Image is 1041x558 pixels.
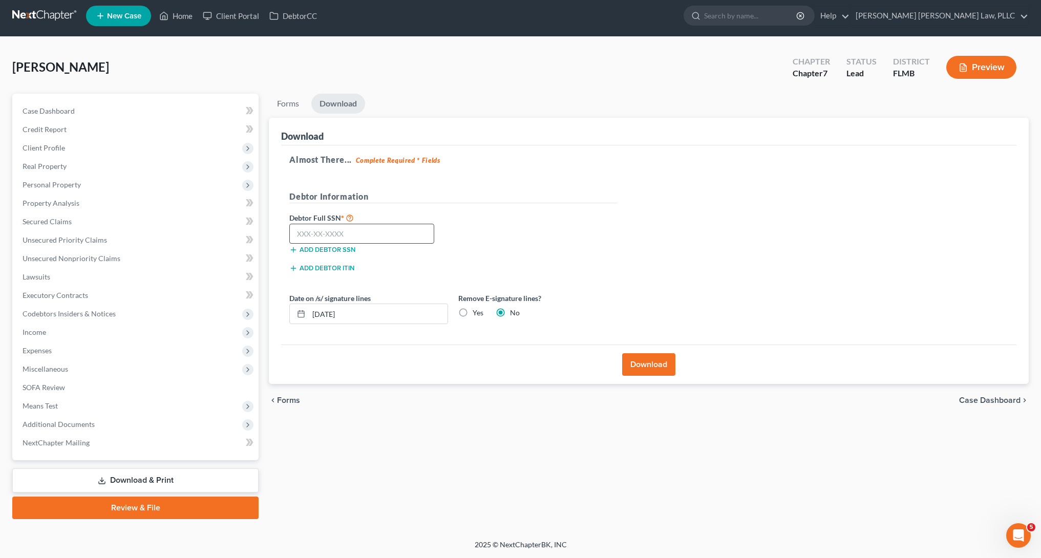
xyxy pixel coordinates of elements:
span: Means Test [23,401,58,410]
div: FLMB [893,68,930,79]
button: Add debtor ITIN [289,264,354,272]
span: 7 [823,68,827,78]
a: Client Portal [198,7,264,25]
a: Credit Report [14,120,259,139]
button: chevron_left Forms [269,396,314,404]
a: Forms [269,94,307,114]
label: No [510,308,520,318]
span: Property Analysis [23,199,79,207]
div: District [893,56,930,68]
button: Download [622,353,675,376]
span: Income [23,328,46,336]
button: Preview [946,56,1016,79]
span: Unsecured Priority Claims [23,235,107,244]
a: Property Analysis [14,194,259,212]
label: Remove E-signature lines? [458,293,617,304]
span: Case Dashboard [959,396,1021,404]
a: Case Dashboard chevron_right [959,396,1029,404]
input: Search by name... [704,6,798,25]
input: XXX-XX-XXXX [289,224,434,244]
h5: Debtor Information [289,190,617,203]
div: Lead [846,68,877,79]
span: Additional Documents [23,420,95,428]
div: Chapter [793,68,830,79]
div: Status [846,56,877,68]
span: Executory Contracts [23,291,88,299]
span: [PERSON_NAME] [12,59,109,74]
span: SOFA Review [23,383,65,392]
div: Chapter [793,56,830,68]
span: Personal Property [23,180,81,189]
a: Unsecured Priority Claims [14,231,259,249]
label: Date on /s/ signature lines [289,293,371,304]
strong: Complete Required * Fields [356,156,440,164]
span: Case Dashboard [23,106,75,115]
div: 2025 © NextChapterBK, INC [229,540,813,558]
a: Executory Contracts [14,286,259,305]
span: NextChapter Mailing [23,438,90,447]
h5: Almost There... [289,154,1008,166]
input: MM/DD/YYYY [309,304,448,324]
label: Yes [473,308,483,318]
i: chevron_left [269,396,277,404]
a: Help [815,7,849,25]
iframe: Intercom live chat [1006,523,1031,548]
span: Client Profile [23,143,65,152]
a: Secured Claims [14,212,259,231]
a: [PERSON_NAME] [PERSON_NAME] Law, PLLC [851,7,1028,25]
span: Unsecured Nonpriority Claims [23,254,120,263]
button: Add debtor SSN [289,246,355,254]
span: 5 [1027,523,1035,531]
a: Unsecured Nonpriority Claims [14,249,259,268]
span: Forms [277,396,300,404]
span: New Case [107,12,141,20]
span: Codebtors Insiders & Notices [23,309,116,318]
span: Secured Claims [23,217,72,226]
span: Lawsuits [23,272,50,281]
span: Credit Report [23,125,67,134]
span: Miscellaneous [23,364,68,373]
a: SOFA Review [14,378,259,397]
label: Debtor Full SSN [284,211,453,224]
a: Lawsuits [14,268,259,286]
i: chevron_right [1021,396,1029,404]
span: Real Property [23,162,67,170]
a: DebtorCC [264,7,322,25]
a: Home [154,7,198,25]
span: Expenses [23,346,52,355]
div: Download [281,130,324,142]
a: Download [311,94,365,114]
a: Review & File [12,497,259,519]
a: Case Dashboard [14,102,259,120]
a: Download & Print [12,468,259,492]
a: NextChapter Mailing [14,434,259,452]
